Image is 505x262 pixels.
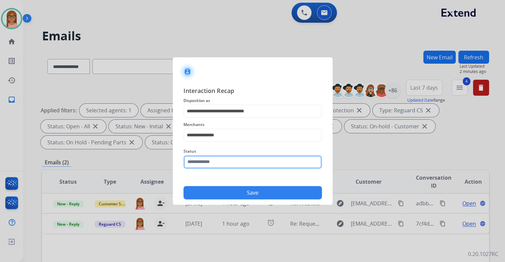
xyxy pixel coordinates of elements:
[179,64,195,80] img: contactIcon
[468,250,498,258] p: 0.20.1027RC
[183,147,322,155] span: Status
[183,121,322,129] span: Merchants
[183,86,322,97] span: Interaction Recap
[183,97,322,105] span: Disposition as
[183,186,322,199] button: Save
